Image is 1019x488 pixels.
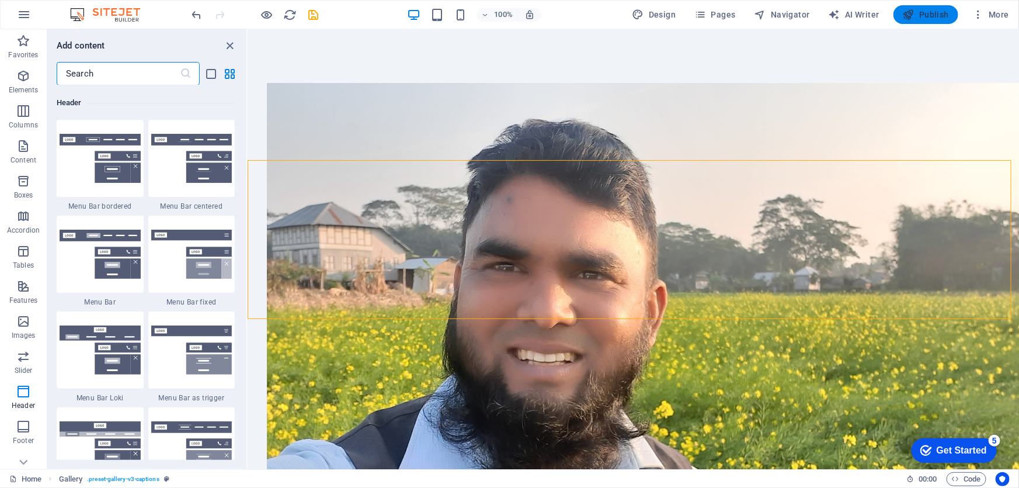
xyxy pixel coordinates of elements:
span: Design [632,9,676,20]
a: Click to cancel selection. Double-click to open Pages [9,472,41,486]
div: Menu Bar centered [148,120,235,211]
div: Menu Bar as trigger [148,312,235,403]
button: AI Writer [824,5,884,24]
span: AI Writer [829,9,879,20]
button: Click here to leave preview mode and continue editing [260,8,274,22]
div: Menu Bar fixed [148,216,235,307]
button: Navigator [750,5,815,24]
button: Publish [893,5,958,24]
p: Tables [13,261,34,270]
button: Code [947,472,986,486]
span: Menu Bar centered [148,202,235,211]
button: Design [628,5,681,24]
span: . preset-gallery-v3-captions [87,472,159,486]
div: Get Started [32,13,82,23]
span: Menu Bar as trigger [148,393,235,403]
span: Menu Bar fixed [148,297,235,307]
div: Design (Ctrl+Alt+Y) [628,5,681,24]
div: 5 [84,2,95,14]
span: : [927,475,928,483]
h6: 100% [494,8,513,22]
div: Get Started 5 items remaining, 0% complete [6,6,92,30]
button: More [968,5,1014,24]
p: Images [12,331,36,340]
p: Header [12,401,35,410]
p: Features [9,296,37,305]
p: Columns [9,120,38,130]
img: menu-bar-bordered.svg [60,134,141,183]
nav: breadcrumb [59,472,169,486]
i: Save (Ctrl+S) [307,8,321,22]
i: This element is a customizable preset [164,476,169,482]
div: Menu Bar bordered [57,120,144,211]
span: Publish [903,9,949,20]
span: Code [952,472,981,486]
button: save [307,8,321,22]
span: 00 00 [919,472,937,486]
button: Pages [690,5,740,24]
i: Reload page [284,8,297,22]
img: menu-bar-xxl.svg [151,421,232,470]
p: Slider [15,366,33,375]
span: Menu Bar [57,297,144,307]
div: Menu Bar [57,216,144,307]
span: Menu Bar bordered [57,202,144,211]
button: reload [283,8,297,22]
p: Footer [13,436,34,445]
button: list-view [204,67,218,81]
img: menu-bar.svg [60,230,141,279]
p: Content [11,155,36,165]
img: menu-bar-as-trigger.svg [151,326,232,375]
i: On resize automatically adjust zoom level to fit chosen device. [524,9,535,20]
img: menu-bar-loki.svg [60,326,141,375]
button: 100% [477,8,518,22]
img: menu-bar-fixed.svg [151,230,232,279]
h6: Add content [57,39,105,53]
img: menu-bar-centered.svg [151,134,232,183]
img: menu-bar-wide.svg [60,421,141,470]
i: Undo: Edit headline (Ctrl+Z) [190,8,204,22]
button: Usercentrics [996,472,1010,486]
p: Favorites [8,50,38,60]
div: Menu Bar Loki [57,312,144,403]
input: Search [57,62,180,85]
p: Accordion [7,226,40,235]
p: Elements [9,85,39,95]
button: undo [190,8,204,22]
span: Menu Bar Loki [57,393,144,403]
h6: Header [57,96,235,110]
p: Boxes [14,191,33,200]
span: Click to select. Double-click to edit [59,472,83,486]
button: grid-view [223,67,237,81]
img: Editor Logo [67,8,155,22]
span: More [972,9,1009,20]
span: Navigator [754,9,810,20]
button: close panel [223,39,237,53]
h6: Session time [906,472,937,486]
span: Pages [694,9,735,20]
